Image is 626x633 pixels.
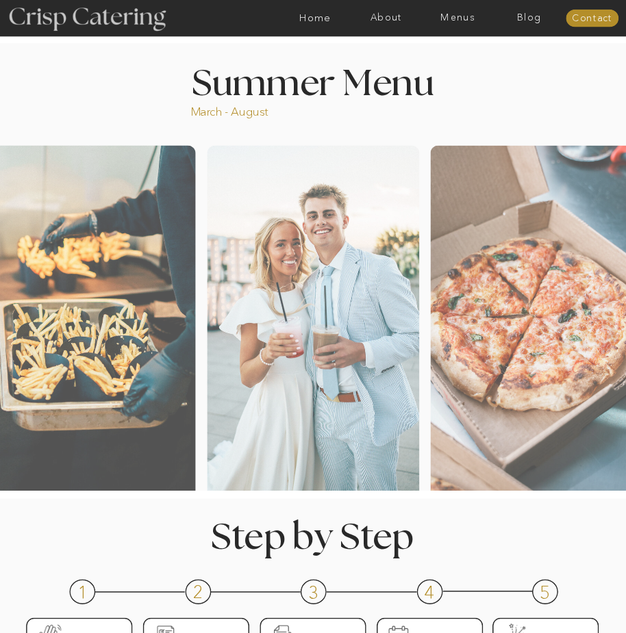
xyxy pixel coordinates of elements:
h3: 1 [77,583,90,597]
a: About [351,13,422,23]
h3: 5 [540,583,552,597]
a: Contact [566,14,618,24]
h3: 3 [308,583,321,597]
h1: Summer Menu [168,66,458,96]
h3: 4 [424,583,436,597]
a: Home [279,13,350,23]
a: Menus [422,13,493,23]
h3: 2 [193,582,205,597]
a: Blog [494,13,565,23]
h1: Step by Step [167,520,457,551]
p: March - August [190,104,334,116]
